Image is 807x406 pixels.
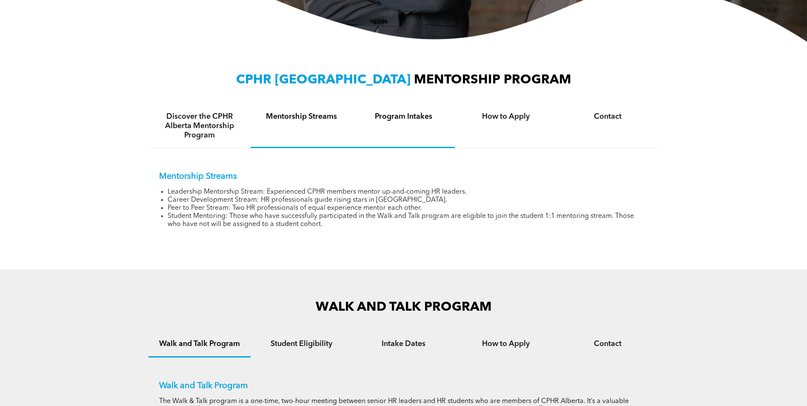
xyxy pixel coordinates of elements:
[168,212,648,229] li: Student Mentoring: Those who have successfully participated in the Walk and Talk program are elig...
[159,172,648,182] p: Mentorship Streams
[462,112,549,121] h4: How to Apply
[168,204,648,212] li: Peer to Peer Stream: Two HR professionals of equal experience mentor each other.
[156,112,243,140] h4: Discover the CPHR Alberta Mentorship Program
[168,188,648,196] li: Leadership Mentorship Stream: Experienced CPHR members mentor up-and-coming HR leaders.
[565,112,651,121] h4: Contact
[236,74,411,86] span: CPHR [GEOGRAPHIC_DATA]
[258,339,345,349] h4: Student Eligibility
[462,339,549,349] h4: How to Apply
[168,196,648,204] li: Career Development Stream: HR professionals guide rising stars in [GEOGRAPHIC_DATA].
[360,112,447,121] h4: Program Intakes
[156,339,243,349] h4: Walk and Talk Program
[565,339,651,349] h4: Contact
[316,301,492,314] span: WALK AND TALK PROGRAM
[360,339,447,349] h4: Intake Dates
[159,381,648,391] p: Walk and Talk Program
[258,112,345,121] h4: Mentorship Streams
[414,74,571,86] span: MENTORSHIP PROGRAM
